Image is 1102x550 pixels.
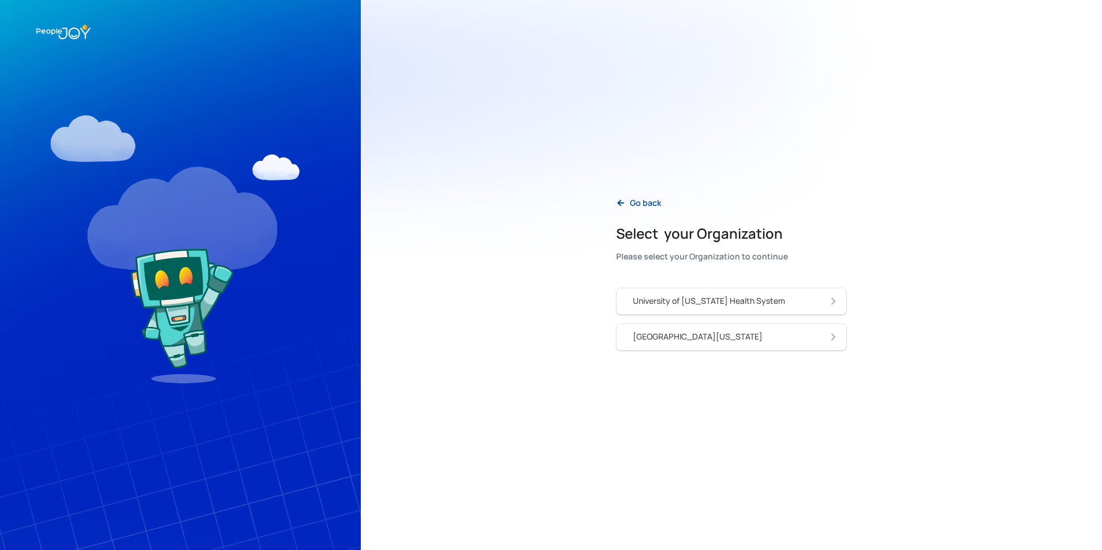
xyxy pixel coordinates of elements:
[616,323,847,351] a: [GEOGRAPHIC_DATA][US_STATE]
[616,288,847,315] a: University of [US_STATE] Health System
[607,191,670,215] a: Go back
[633,331,763,342] div: [GEOGRAPHIC_DATA][US_STATE]
[633,295,785,307] div: University of [US_STATE] Health System
[616,224,788,243] h2: Select your Organization
[630,197,661,209] div: Go back
[616,248,788,265] div: Please select your Organization to continue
